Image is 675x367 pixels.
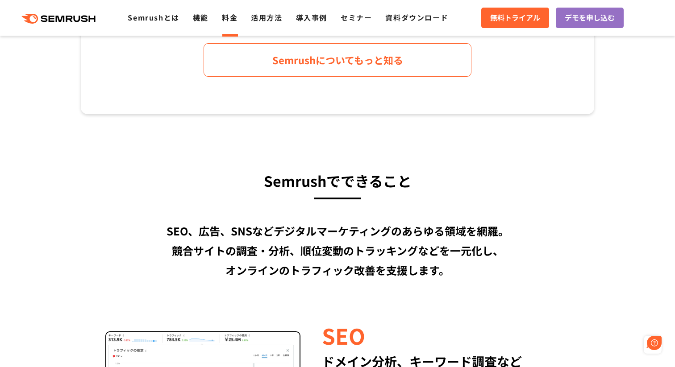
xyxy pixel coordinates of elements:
[596,332,665,357] iframe: Help widget launcher
[481,8,549,28] a: 無料トライアル
[81,169,594,193] h3: Semrushでできること
[296,12,327,23] a: 導入事例
[272,52,403,68] span: Semrushについてもっと知る
[222,12,237,23] a: 料金
[322,320,570,351] div: SEO
[128,12,179,23] a: Semrushとは
[251,12,282,23] a: 活用方法
[385,12,448,23] a: 資料ダウンロード
[81,221,594,280] div: SEO、広告、SNSなどデジタルマーケティングのあらゆる領域を網羅。 競合サイトの調査・分析、順位変動のトラッキングなどを一元化し、 オンラインのトラフィック改善を支援します。
[565,12,615,24] span: デモを申し込む
[204,43,471,77] a: Semrushについてもっと知る
[341,12,372,23] a: セミナー
[556,8,624,28] a: デモを申し込む
[490,12,540,24] span: 無料トライアル
[193,12,208,23] a: 機能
